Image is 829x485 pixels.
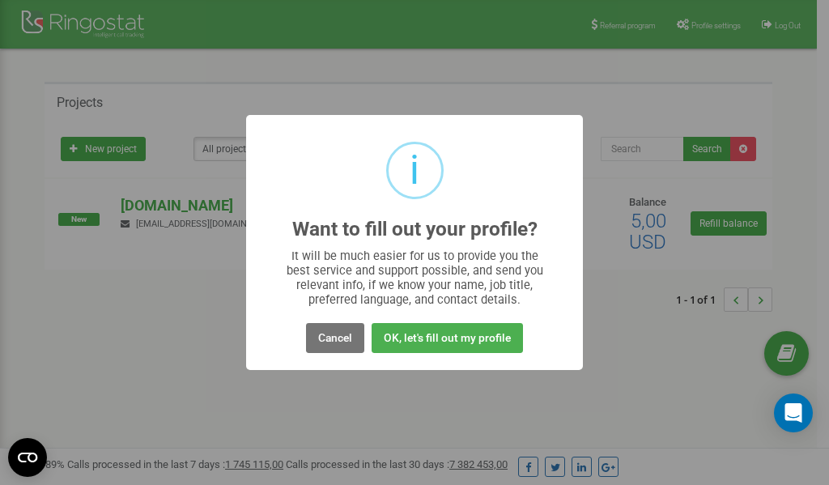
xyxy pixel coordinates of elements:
h2: Want to fill out your profile? [292,219,538,240]
div: i [410,144,419,197]
div: It will be much easier for us to provide you the best service and support possible, and send you ... [278,249,551,307]
button: OK, let's fill out my profile [372,323,523,353]
button: Open CMP widget [8,438,47,477]
button: Cancel [306,323,364,353]
div: Open Intercom Messenger [774,394,813,432]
